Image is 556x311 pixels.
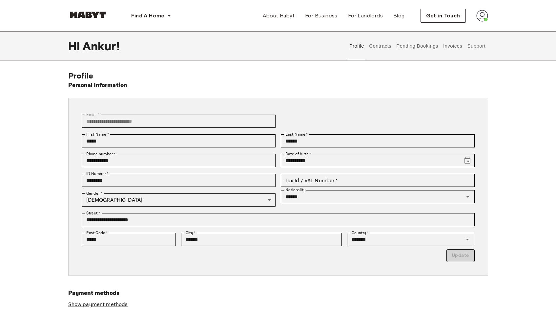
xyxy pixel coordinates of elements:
img: Habyt [68,11,108,18]
label: ID Number [86,171,108,177]
button: Pending Bookings [396,32,439,60]
span: Profile [68,71,93,80]
button: Invoices [442,32,463,60]
a: For Landlords [343,9,388,22]
label: City [186,230,196,236]
h6: Payment methods [68,289,488,298]
button: Find A Home [126,9,176,22]
div: You can't change your email address at the moment. Please reach out to customer support in case y... [82,115,276,128]
div: user profile tabs [347,32,488,60]
label: Post Code [86,230,108,236]
button: Get in Touch [421,9,466,23]
a: For Business [300,9,343,22]
span: About Habyt [263,12,295,20]
button: Choose date, selected date is Nov 29, 1990 [461,154,474,167]
button: Support [466,32,486,60]
label: Country [352,230,369,236]
span: Blog [393,12,405,20]
span: For Landlords [348,12,383,20]
span: Ankur ! [82,39,120,53]
a: Blog [388,9,410,22]
button: Profile [348,32,365,60]
span: Hi [68,39,82,53]
label: Gender [86,190,102,196]
a: About Habyt [257,9,300,22]
button: Open [463,192,472,201]
button: Open [463,235,472,244]
label: Street [86,210,100,216]
label: Phone number [86,151,115,157]
h6: Personal Information [68,81,128,90]
label: Nationality [285,187,306,193]
span: For Business [305,12,338,20]
span: Find A Home [131,12,165,20]
label: Email [86,112,99,118]
label: Date of birth [285,151,311,157]
button: Contracts [368,32,392,60]
a: Show payment methods [68,301,128,308]
span: Get in Touch [426,12,460,20]
label: Last Name [285,131,308,137]
label: First Name [86,131,109,137]
div: [DEMOGRAPHIC_DATA] [82,193,276,207]
img: avatar [476,10,488,22]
